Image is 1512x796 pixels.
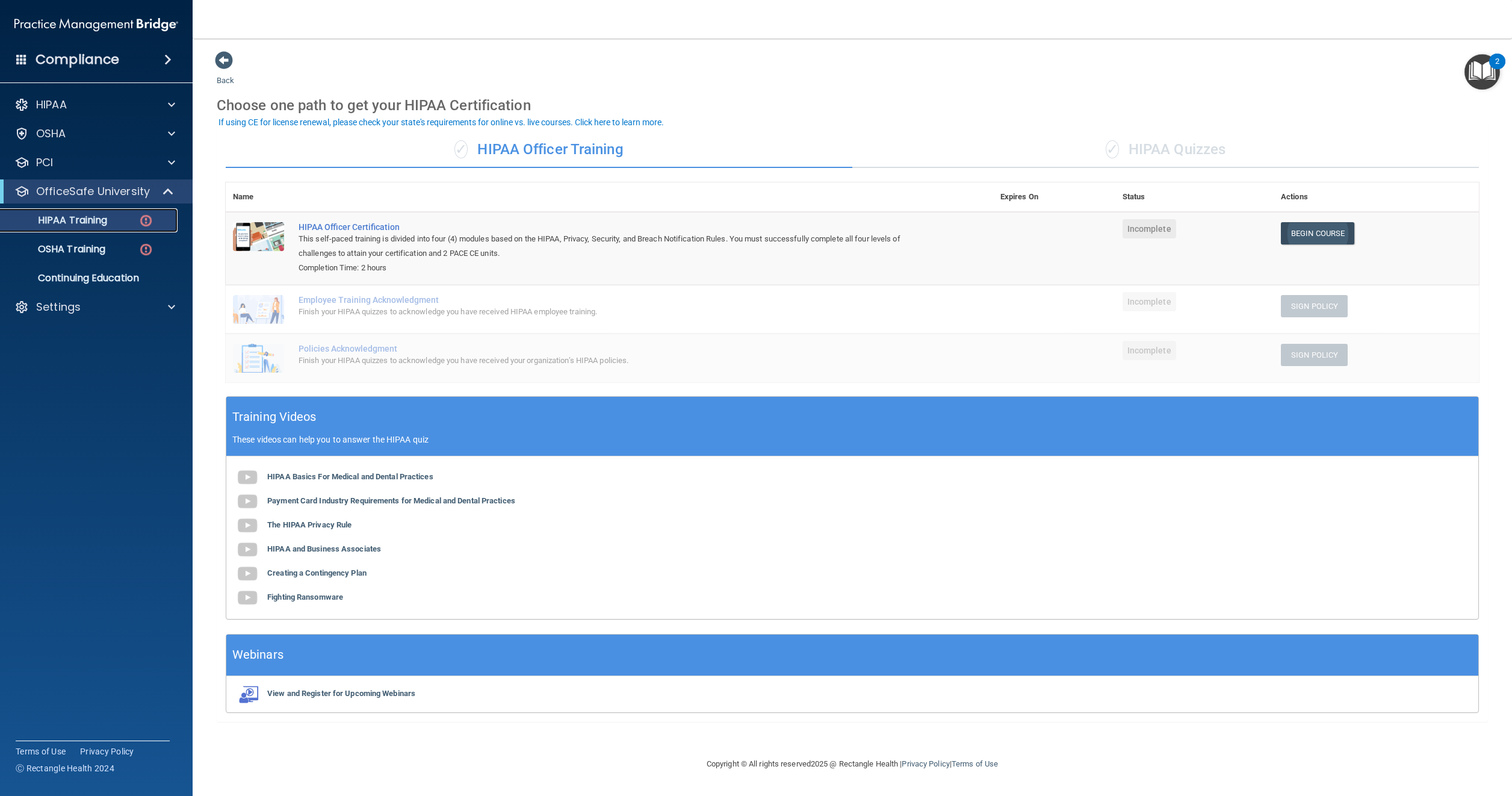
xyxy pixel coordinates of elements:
a: PCI [14,155,175,170]
div: HIPAA Officer Training [226,132,852,168]
img: gray_youtube_icon.38fcd6cc.png [235,514,259,538]
p: OfficeSafe University [36,184,150,199]
p: OSHA Training [8,243,105,255]
a: OSHA [14,126,175,141]
h5: Training Videos [232,406,317,428]
a: Terms of Use [952,759,998,768]
div: Finish your HIPAA quizzes to acknowledge you have received HIPAA employee training. [299,305,933,319]
span: ✓ [454,140,468,158]
div: Copyright © All rights reserved 2025 @ Rectangle Health | | [633,745,1072,783]
a: HIPAA [14,98,175,112]
b: Payment Card Industry Requirements for Medical and Dental Practices [267,496,515,505]
iframe: Drift Widget Chat Controller [1304,710,1498,759]
img: gray_youtube_icon.38fcd6cc.png [235,538,259,562]
img: webinarIcon.c7ebbf15.png [235,685,259,703]
span: Ⓒ Rectangle Health 2024 [16,762,114,774]
span: Incomplete [1123,341,1176,360]
p: Settings [36,300,81,314]
div: Employee Training Acknowledgment [299,295,933,305]
b: Fighting Ransomware [267,592,343,602]
a: Back [217,61,234,85]
div: Choose one path to get your HIPAA Certification [217,88,1488,123]
a: Terms of Use [16,745,66,757]
img: gray_youtube_icon.38fcd6cc.png [235,490,259,514]
img: gray_youtube_icon.38fcd6cc.png [235,586,259,610]
button: Open Resource Center, 2 new notifications [1464,54,1500,90]
button: Sign Policy [1281,295,1348,317]
h4: Compliance [36,51,119,68]
th: Actions [1274,182,1479,212]
img: gray_youtube_icon.38fcd6cc.png [235,562,259,586]
p: PCI [36,155,53,170]
p: HIPAA [36,98,67,112]
a: Begin Course [1281,222,1354,244]
img: danger-circle.6113f641.png [138,242,153,257]
span: Incomplete [1123,219,1176,238]
div: Policies Acknowledgment [299,344,933,353]
p: Continuing Education [8,272,172,284]
p: OSHA [36,126,66,141]
b: Creating a Contingency Plan [267,568,367,577]
a: OfficeSafe University [14,184,175,199]
button: If using CE for license renewal, please check your state's requirements for online vs. live cours... [217,116,666,128]
b: The HIPAA Privacy Rule [267,520,352,529]
div: Completion Time: 2 hours [299,261,933,275]
div: 2 [1495,61,1499,77]
div: HIPAA Quizzes [852,132,1479,168]
a: Settings [14,300,175,314]
a: Privacy Policy [80,745,134,757]
p: HIPAA Training [8,214,107,226]
b: HIPAA Basics For Medical and Dental Practices [267,472,433,481]
img: gray_youtube_icon.38fcd6cc.png [235,465,259,490]
span: ✓ [1106,140,1119,158]
th: Expires On [993,182,1115,212]
div: If using CE for license renewal, please check your state's requirements for online vs. live cours... [218,118,664,126]
span: Incomplete [1123,292,1176,311]
b: HIPAA and Business Associates [267,544,381,553]
a: HIPAA Officer Certification [299,222,933,232]
img: PMB logo [14,13,178,37]
a: Privacy Policy [902,759,949,768]
h5: Webinars [232,644,283,665]
b: View and Register for Upcoming Webinars [267,689,415,698]
div: Finish your HIPAA quizzes to acknowledge you have received your organization’s HIPAA policies. [299,353,933,368]
th: Status [1115,182,1274,212]
div: This self-paced training is divided into four (4) modules based on the HIPAA, Privacy, Security, ... [299,232,933,261]
img: danger-circle.6113f641.png [138,213,153,228]
p: These videos can help you to answer the HIPAA quiz [232,435,1472,444]
th: Name [226,182,291,212]
button: Sign Policy [1281,344,1348,366]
